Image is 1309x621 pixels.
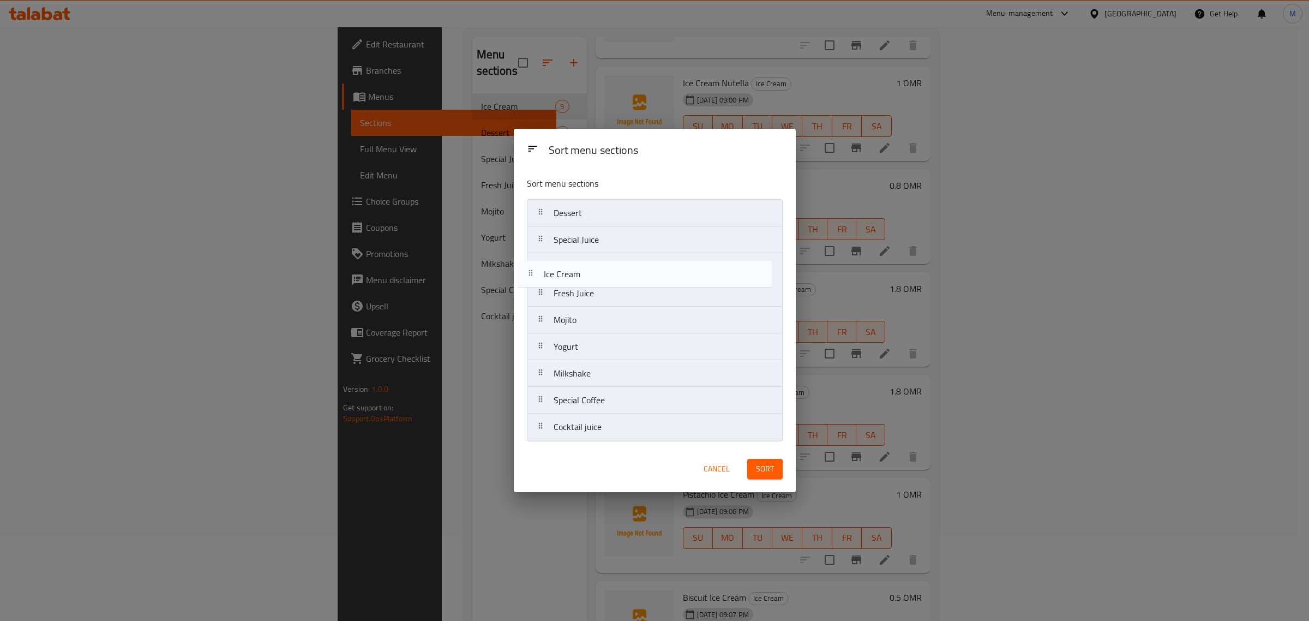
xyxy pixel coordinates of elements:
span: Cancel [704,462,730,476]
div: Sort menu sections [544,139,787,163]
span: Sort [756,462,774,476]
button: Sort [747,459,783,479]
button: Cancel [699,459,734,479]
p: Sort menu sections [527,177,730,190]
